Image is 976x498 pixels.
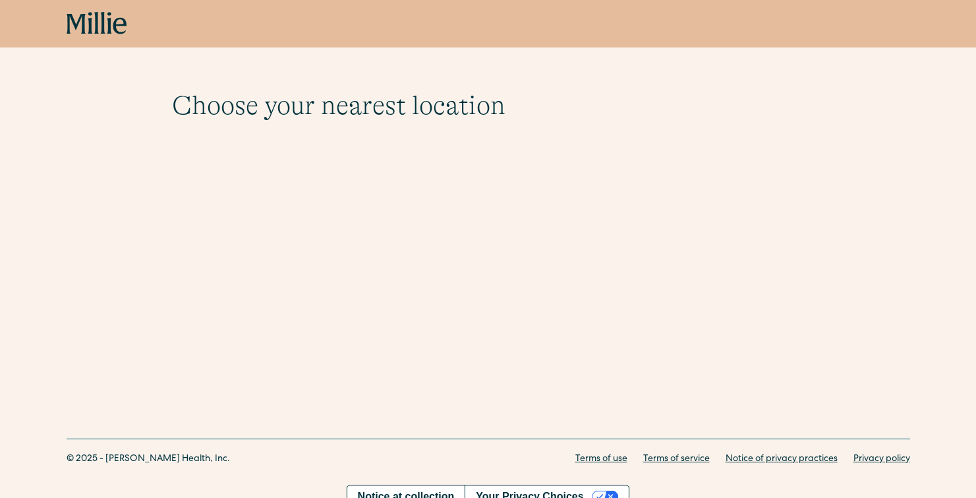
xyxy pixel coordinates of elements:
h1: Choose your nearest location [172,90,805,121]
a: Terms of service [643,452,710,466]
a: Terms of use [575,452,627,466]
a: Privacy policy [853,452,910,466]
a: Notice of privacy practices [726,452,838,466]
div: © 2025 - [PERSON_NAME] Health, Inc. [67,452,230,466]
